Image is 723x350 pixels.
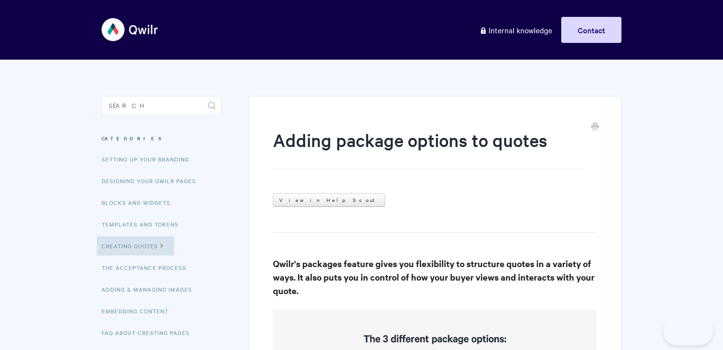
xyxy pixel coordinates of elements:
a: Blocks and Widgets [102,193,178,212]
a: Print this Article [591,122,599,133]
h3: Qwilr's packages feature gives you flexibility to structure quotes in a variety of ways. It also ... [273,257,597,297]
iframe: Toggle Customer Support [663,316,713,345]
a: The Acceptance Process [102,258,194,277]
a: Templates and Tokens [102,215,186,234]
h1: Adding package options to quotes [273,128,582,169]
a: Contact [561,17,621,43]
a: Creating Quotes [97,236,174,256]
input: Search [102,96,221,115]
a: FAQ About Creating Pages [102,323,197,342]
h3: Categories [102,130,221,147]
a: Setting up your Branding [102,149,196,169]
a: Designing Your Qwilr Pages [102,171,203,190]
a: Internal knowledge [472,17,559,43]
a: Embedding Content [102,301,176,321]
a: View in Help Scout [273,193,385,207]
img: Qwilr Help Center [102,12,159,48]
a: Adding & Managing Images [102,280,199,299]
